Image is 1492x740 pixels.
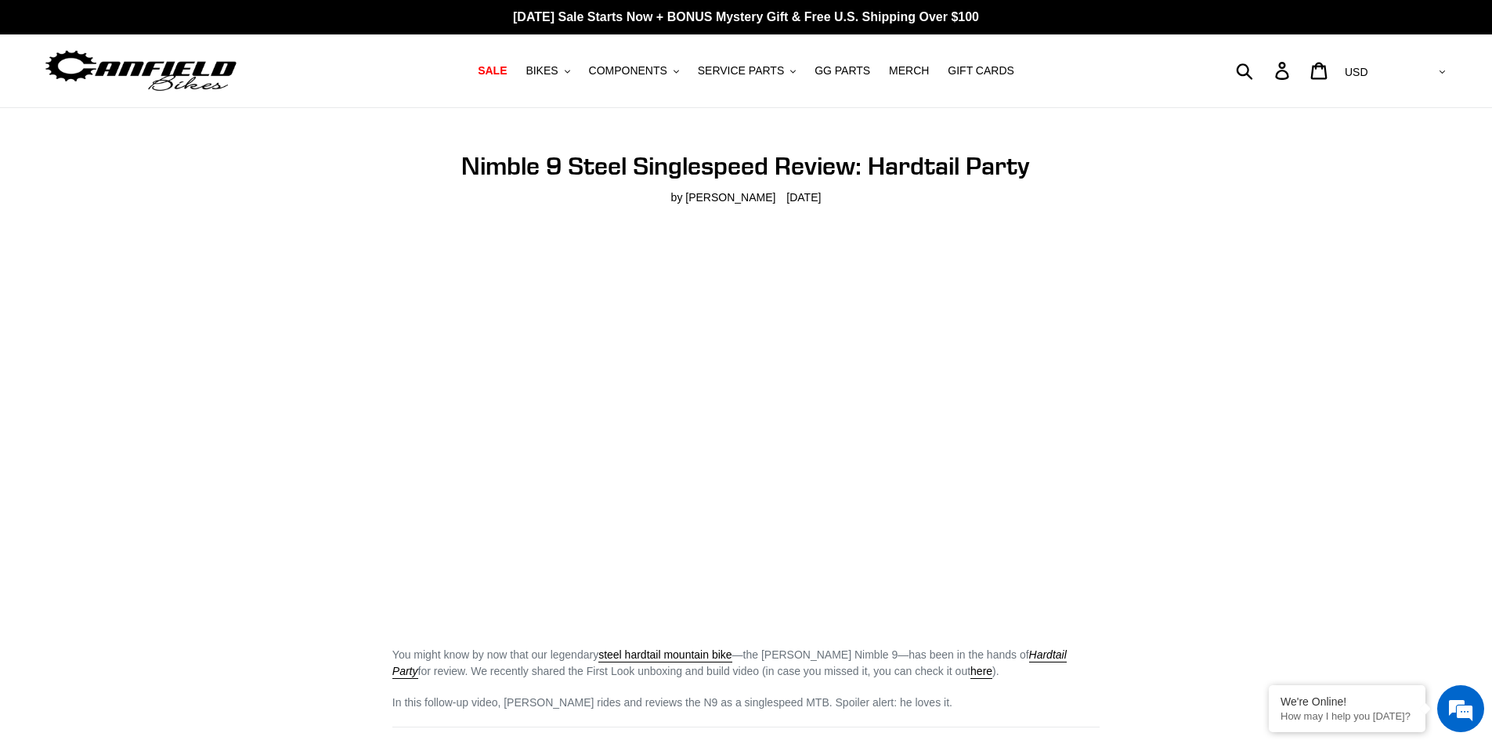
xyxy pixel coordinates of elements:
[1281,710,1414,722] p: How may I help you today?
[392,151,1100,181] h1: Nimble 9 Steel Singlespeed Review: Hardtail Party
[470,60,515,81] a: SALE
[392,647,1100,680] p: You might know by now that our legendary —the [PERSON_NAME] Nimble 9—has been in the hands of for...
[598,648,732,662] a: steel hardtail mountain bike
[940,60,1022,81] a: GIFT CARDS
[690,60,804,81] button: SERVICE PARTS
[392,648,1067,677] em: Hardtail Party
[948,64,1014,78] span: GIFT CARDS
[815,64,870,78] span: GG PARTS
[881,60,937,81] a: MERCH
[1281,695,1414,708] div: We're Online!
[392,648,1067,679] a: Hardtail Party
[807,60,878,81] a: GG PARTS
[392,695,1100,711] p: In this follow-up video, [PERSON_NAME] rides and reviews the N9 as a singlespeed MTB. Spoiler ale...
[526,64,558,78] span: BIKES
[581,60,687,81] button: COMPONENTS
[589,64,667,78] span: COMPONENTS
[1245,53,1284,88] input: Search
[478,64,507,78] span: SALE
[786,191,821,204] time: [DATE]
[43,46,239,96] img: Canfield Bikes
[889,64,929,78] span: MERCH
[518,60,577,81] button: BIKES
[698,64,784,78] span: SERVICE PARTS
[671,190,776,206] span: by [PERSON_NAME]
[970,665,992,679] a: here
